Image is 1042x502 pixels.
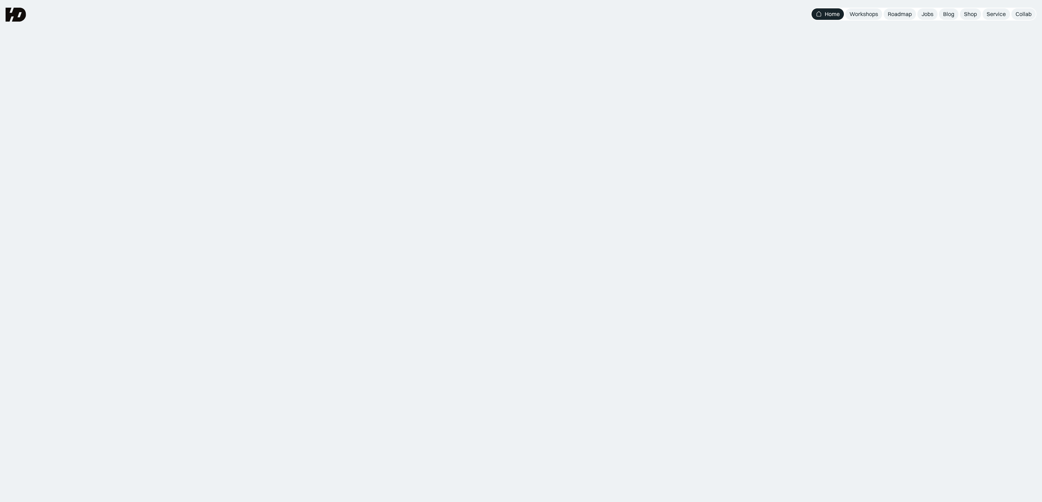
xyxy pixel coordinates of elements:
[812,8,844,20] a: Home
[964,10,977,18] div: Shop
[922,10,933,18] div: Jobs
[849,10,878,18] div: Workshops
[888,10,912,18] div: Roadmap
[982,8,1010,20] a: Service
[825,10,840,18] div: Home
[917,8,938,20] a: Jobs
[939,8,958,20] a: Blog
[1016,10,1032,18] div: Collab
[960,8,981,20] a: Shop
[845,8,882,20] a: Workshops
[884,8,916,20] a: Roadmap
[943,10,954,18] div: Blog
[987,10,1006,18] div: Service
[1011,8,1036,20] a: Collab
